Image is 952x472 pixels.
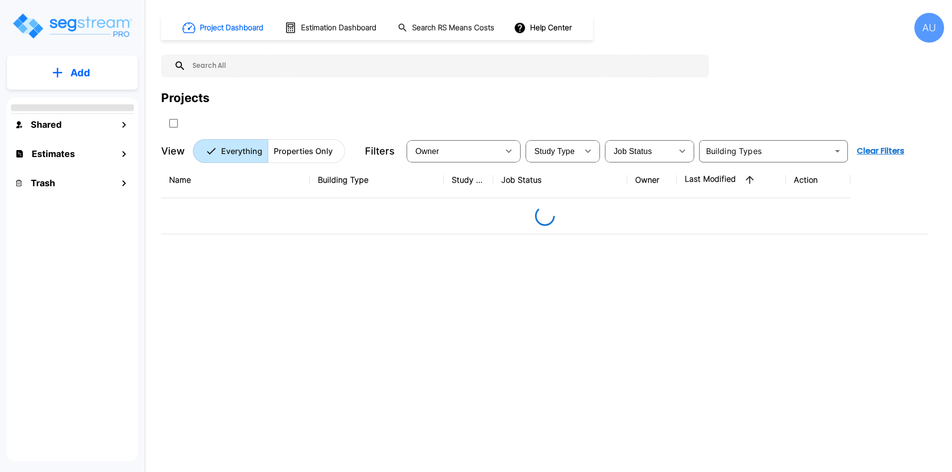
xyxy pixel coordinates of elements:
h1: Search RS Means Costs [412,22,494,34]
div: Select [409,137,499,165]
h1: Estimates [32,147,75,160]
th: Action [786,162,850,198]
button: Properties Only [268,139,345,163]
p: Filters [365,144,395,158]
th: Owner [627,162,677,198]
p: View [161,144,185,158]
th: Job Status [493,162,627,198]
th: Name [161,162,310,198]
button: Project Dashboard [178,17,269,39]
span: Job Status [614,147,652,156]
button: Clear Filters [853,141,908,161]
p: Add [70,65,90,80]
th: Study Type [444,162,493,198]
span: Owner [416,147,439,156]
button: Everything [193,139,268,163]
h1: Estimation Dashboard [301,22,376,34]
p: Everything [221,145,262,157]
button: Estimation Dashboard [281,17,382,38]
h1: Trash [31,176,55,190]
button: SelectAll [164,113,183,133]
button: Help Center [512,18,576,37]
h1: Shared [31,118,61,131]
th: Building Type [310,162,444,198]
h1: Project Dashboard [200,22,263,34]
button: Open [831,144,844,158]
div: Projects [161,89,209,107]
div: Select [607,137,672,165]
div: AU [914,13,944,43]
button: Search RS Means Costs [394,18,500,38]
input: Building Types [702,144,829,158]
span: Study Type [535,147,575,156]
input: Search All [186,54,704,77]
button: Add [7,58,138,87]
th: Last Modified [677,162,786,198]
img: Logo [11,12,133,40]
p: Properties Only [274,145,333,157]
div: Select [528,137,578,165]
div: Platform [193,139,345,163]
